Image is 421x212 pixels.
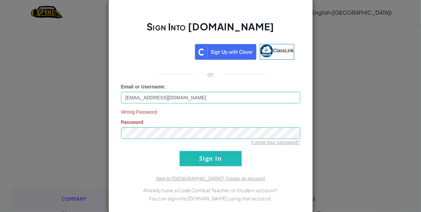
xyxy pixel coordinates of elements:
[195,44,256,60] img: clever_sso_button@2x.png
[180,151,242,166] input: Sign In
[273,47,294,53] span: ClassLink
[121,83,166,90] label: :
[123,43,195,58] iframe: Botón de Acceder con Google
[156,176,265,181] a: New to [GEOGRAPHIC_DATA]? Create an Account
[121,186,300,194] p: Already have a CodeCombat Teacher or Student account?
[121,194,300,202] p: You can sign into [DOMAIN_NAME] using that account.
[207,70,214,78] p: or
[251,140,300,145] a: Forgot your password?
[121,109,300,115] span: Wrong Password
[260,44,273,57] img: classlink-logo-small.png
[121,84,164,89] span: Email or Username
[121,119,144,125] span: Password
[121,20,300,40] h2: Sign Into [DOMAIN_NAME]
